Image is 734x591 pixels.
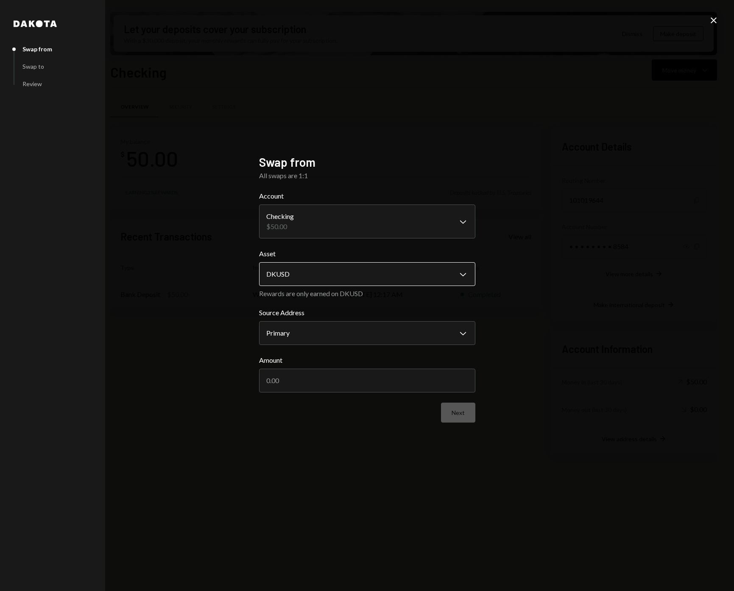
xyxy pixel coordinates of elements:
div: Rewards are only earned on DKUSD [259,289,475,297]
div: Review [22,80,42,87]
button: Asset [259,262,475,286]
div: All swaps are 1:1 [259,171,475,181]
label: Account [259,191,475,201]
input: 0.00 [259,369,475,392]
button: Source Address [259,321,475,345]
label: Asset [259,249,475,259]
div: Swap from [22,45,52,53]
h2: Swap from [259,154,475,171]
label: Source Address [259,308,475,318]
div: Swap to [22,63,44,70]
button: Account [259,204,475,238]
label: Amount [259,355,475,365]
